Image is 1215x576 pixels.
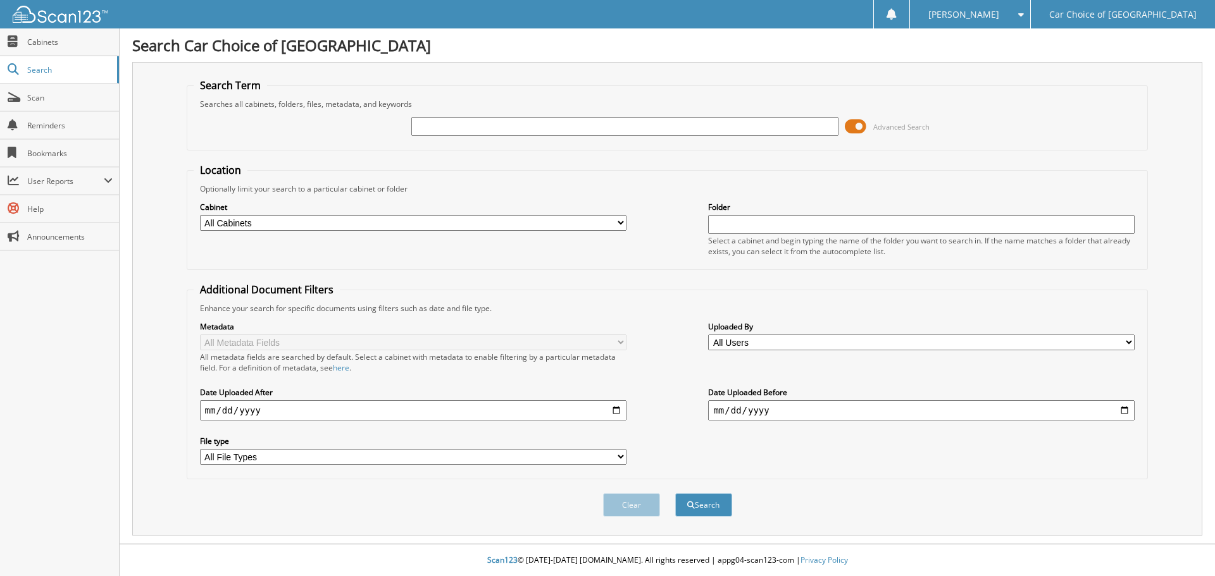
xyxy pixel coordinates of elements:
h1: Search Car Choice of [GEOGRAPHIC_DATA] [132,35,1202,56]
span: Search [27,64,111,75]
div: Select a cabinet and begin typing the name of the folder you want to search in. If the name match... [708,235,1135,257]
div: Searches all cabinets, folders, files, metadata, and keywords [194,99,1142,109]
span: Scan [27,92,113,103]
div: © [DATE]-[DATE] [DOMAIN_NAME]. All rights reserved | appg04-scan123-com | [120,545,1215,576]
legend: Search Term [194,78,267,92]
span: Bookmarks [27,148,113,159]
span: Announcements [27,231,113,242]
legend: Location [194,163,247,177]
label: Uploaded By [708,321,1135,332]
span: Help [27,204,113,214]
img: scan123-logo-white.svg [13,6,108,23]
label: Cabinet [200,202,626,212]
a: here [333,362,349,373]
span: Reminders [27,120,113,131]
label: Folder [708,202,1135,212]
span: Advanced Search [873,122,930,132]
div: All metadata fields are searched by default. Select a cabinet with metadata to enable filtering b... [200,352,626,373]
span: Cabinets [27,37,113,47]
label: Date Uploaded After [200,387,626,398]
span: Scan123 [487,555,518,565]
span: Car Choice of [GEOGRAPHIC_DATA] [1049,11,1197,18]
span: User Reports [27,176,104,187]
label: Metadata [200,321,626,332]
input: start [200,400,626,420]
span: [PERSON_NAME] [928,11,999,18]
a: Privacy Policy [801,555,848,565]
div: Enhance your search for specific documents using filters such as date and file type. [194,303,1142,314]
div: Optionally limit your search to a particular cabinet or folder [194,183,1142,194]
input: end [708,400,1135,420]
label: File type [200,436,626,446]
label: Date Uploaded Before [708,387,1135,398]
iframe: Chat Widget [1152,515,1215,576]
button: Clear [603,493,660,517]
button: Search [675,493,732,517]
legend: Additional Document Filters [194,283,340,297]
